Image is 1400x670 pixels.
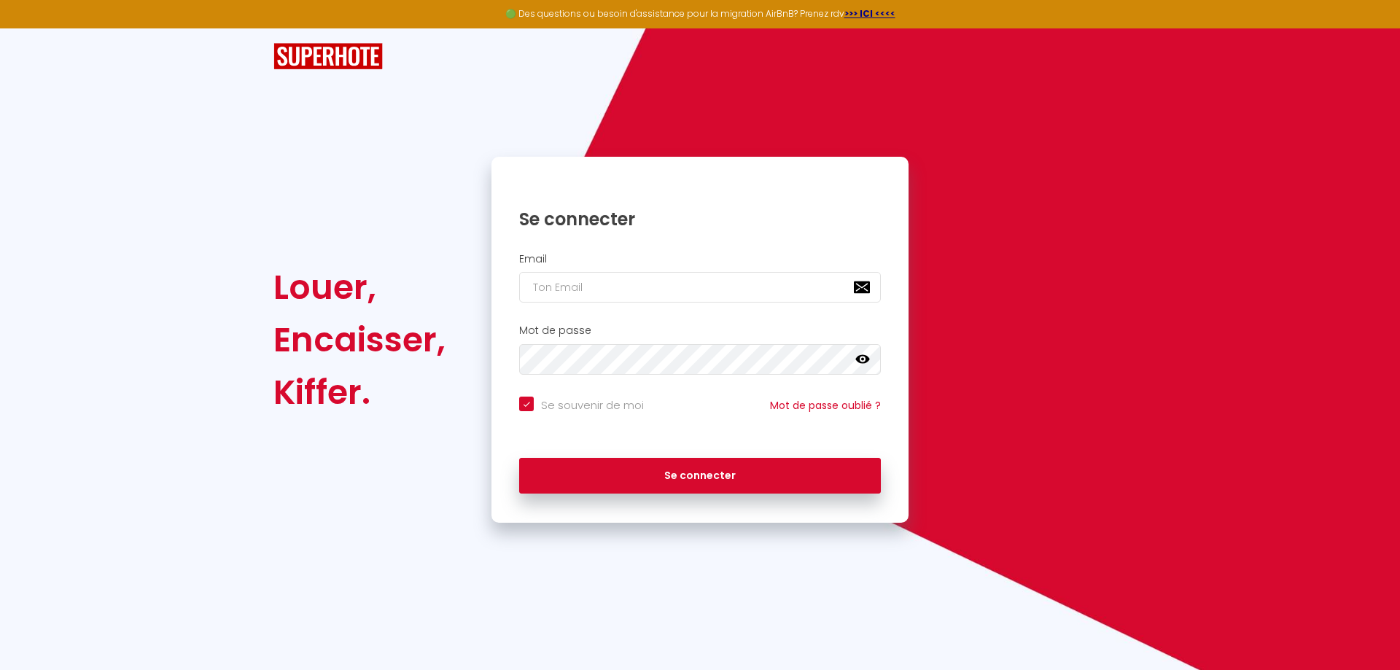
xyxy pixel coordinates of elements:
[273,366,446,418] div: Kiffer.
[519,458,881,494] button: Se connecter
[519,253,881,265] h2: Email
[519,272,881,303] input: Ton Email
[519,324,881,337] h2: Mot de passe
[273,261,446,313] div: Louer,
[519,208,881,230] h1: Se connecter
[273,43,383,70] img: SuperHote logo
[273,313,446,366] div: Encaisser,
[770,398,881,413] a: Mot de passe oublié ?
[844,7,895,20] a: >>> ICI <<<<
